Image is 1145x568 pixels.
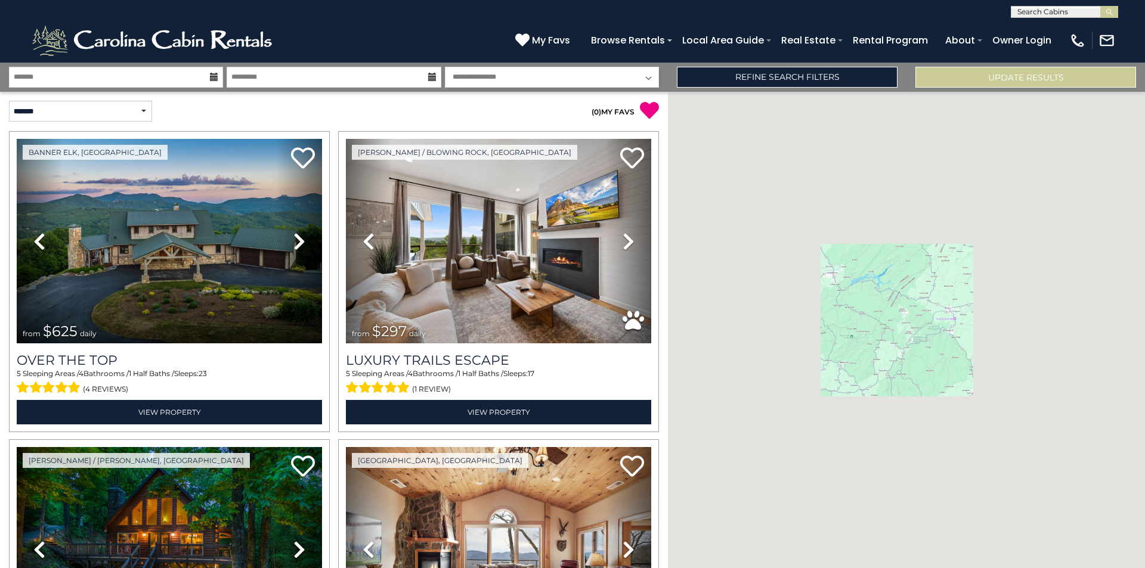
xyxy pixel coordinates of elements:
[594,107,599,116] span: 0
[23,329,41,338] span: from
[847,30,934,51] a: Rental Program
[129,369,174,378] span: 1 Half Baths /
[1098,32,1115,49] img: mail-regular-white.png
[532,33,570,48] span: My Favs
[17,139,322,343] img: thumbnail_167153549.jpeg
[17,352,322,368] a: Over The Top
[458,369,503,378] span: 1 Half Baths /
[17,369,21,378] span: 5
[291,146,315,172] a: Add to favorites
[1069,32,1086,49] img: phone-regular-white.png
[915,67,1136,88] button: Update Results
[43,322,78,340] span: $625
[528,369,534,378] span: 17
[17,368,322,397] div: Sleeping Areas / Bathrooms / Sleeps:
[620,146,644,172] a: Add to favorites
[775,30,841,51] a: Real Estate
[676,30,770,51] a: Local Area Guide
[346,352,651,368] a: Luxury Trails Escape
[352,145,577,160] a: [PERSON_NAME] / Blowing Rock, [GEOGRAPHIC_DATA]
[346,400,651,424] a: View Property
[80,329,97,338] span: daily
[346,368,651,397] div: Sleeping Areas / Bathrooms / Sleeps:
[352,453,528,468] a: [GEOGRAPHIC_DATA], [GEOGRAPHIC_DATA]
[17,400,322,424] a: View Property
[23,453,250,468] a: [PERSON_NAME] / [PERSON_NAME], [GEOGRAPHIC_DATA]
[515,33,573,48] a: My Favs
[412,381,451,397] span: (1 review)
[585,30,671,51] a: Browse Rentals
[352,329,370,338] span: from
[291,454,315,480] a: Add to favorites
[346,139,651,343] img: thumbnail_168695581.jpeg
[677,67,898,88] a: Refine Search Filters
[199,369,207,378] span: 23
[30,23,277,58] img: White-1-2.png
[346,369,350,378] span: 5
[986,30,1057,51] a: Owner Login
[408,369,413,378] span: 4
[620,454,644,480] a: Add to favorites
[23,145,168,160] a: Banner Elk, [GEOGRAPHIC_DATA]
[592,107,635,116] a: (0)MY FAVS
[79,369,83,378] span: 4
[592,107,601,116] span: ( )
[939,30,981,51] a: About
[372,322,407,340] span: $297
[83,381,128,397] span: (4 reviews)
[409,329,426,338] span: daily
